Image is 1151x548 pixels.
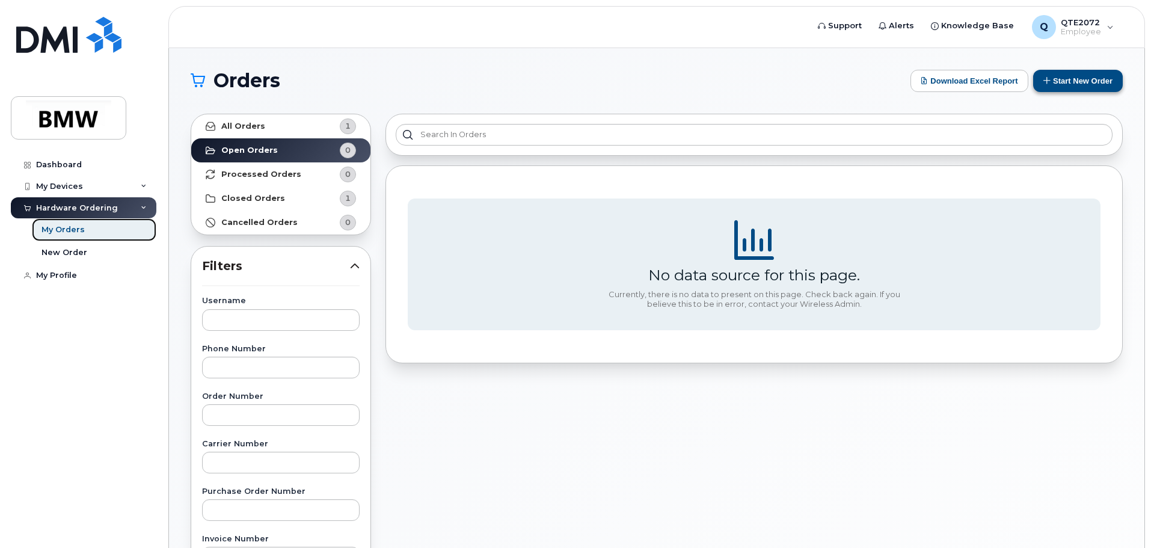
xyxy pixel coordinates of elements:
[202,297,360,305] label: Username
[1099,496,1142,539] iframe: Messenger Launcher
[345,168,351,180] span: 0
[1033,70,1123,92] button: Start New Order
[345,217,351,228] span: 0
[202,393,360,401] label: Order Number
[191,114,370,138] a: All Orders1
[221,218,298,227] strong: Cancelled Orders
[202,257,350,275] span: Filters
[202,440,360,448] label: Carrier Number
[191,138,370,162] a: Open Orders0
[396,124,1113,146] input: Search in orders
[221,194,285,203] strong: Closed Orders
[213,72,280,90] span: Orders
[221,170,301,179] strong: Processed Orders
[221,146,278,155] strong: Open Orders
[202,488,360,496] label: Purchase Order Number
[202,345,360,353] label: Phone Number
[191,162,370,186] a: Processed Orders0
[202,535,360,543] label: Invoice Number
[191,211,370,235] a: Cancelled Orders0
[648,266,860,284] div: No data source for this page.
[345,120,351,132] span: 1
[910,70,1028,92] button: Download Excel Report
[345,192,351,204] span: 1
[604,290,904,309] div: Currently, there is no data to present on this page. Check back again. If you believe this to be ...
[345,144,351,156] span: 0
[191,186,370,211] a: Closed Orders1
[221,122,265,131] strong: All Orders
